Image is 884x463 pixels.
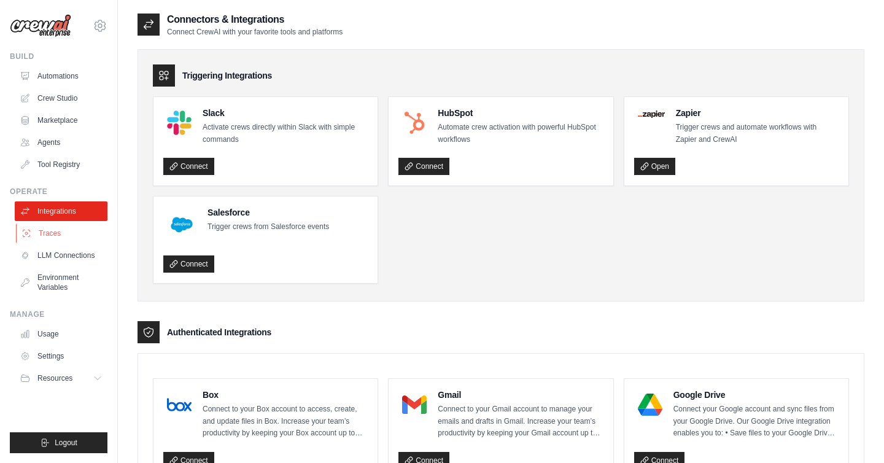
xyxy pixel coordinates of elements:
a: Traces [16,224,109,243]
h4: Zapier [676,107,839,119]
div: Manage [10,309,107,319]
p: Connect CrewAI with your favorite tools and platforms [167,27,343,37]
p: Connect your Google account and sync files from your Google Drive. Our Google Drive integration e... [673,403,839,440]
h2: Connectors & Integrations [167,12,343,27]
a: Automations [15,66,107,86]
span: Resources [37,373,72,383]
div: Build [10,52,107,61]
p: Activate crews directly within Slack with simple commands [203,122,368,146]
a: Open [634,158,675,175]
h4: Salesforce [207,206,329,219]
p: Connect to your Box account to access, create, and update files in Box. Increase your team’s prod... [203,403,368,440]
h4: Google Drive [673,389,839,401]
h3: Authenticated Integrations [167,326,271,338]
a: Connect [163,255,214,273]
img: Box Logo [167,392,192,417]
h3: Triggering Integrations [182,69,272,82]
a: Tool Registry [15,155,107,174]
img: Slack Logo [167,111,192,135]
img: Zapier Logo [638,111,665,118]
p: Automate crew activation with powerful HubSpot workflows [438,122,603,146]
img: Salesforce Logo [167,210,196,239]
a: Connect [398,158,449,175]
img: Google Drive Logo [638,392,662,417]
a: Integrations [15,201,107,221]
div: Operate [10,187,107,196]
a: Settings [15,346,107,366]
h4: Slack [203,107,368,119]
button: Logout [10,432,107,453]
h4: Box [203,389,368,401]
a: Marketplace [15,111,107,130]
img: Gmail Logo [402,392,427,417]
img: HubSpot Logo [402,111,427,135]
p: Connect to your Gmail account to manage your emails and drafts in Gmail. Increase your team’s pro... [438,403,603,440]
p: Trigger crews from Salesforce events [207,221,329,233]
button: Resources [15,368,107,388]
h4: HubSpot [438,107,603,119]
span: Logout [55,438,77,448]
a: Connect [163,158,214,175]
a: LLM Connections [15,246,107,265]
a: Usage [15,324,107,344]
h4: Gmail [438,389,603,401]
img: Logo [10,14,71,37]
a: Crew Studio [15,88,107,108]
a: Agents [15,133,107,152]
a: Environment Variables [15,268,107,297]
p: Trigger crews and automate workflows with Zapier and CrewAI [676,122,839,146]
